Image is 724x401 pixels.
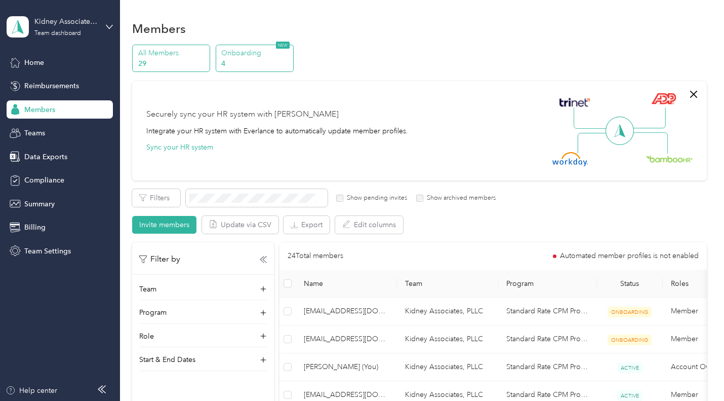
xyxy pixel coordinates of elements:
p: 24 Total members [288,250,343,262]
iframe: Everlance-gr Chat Button Frame [667,344,724,401]
td: rbandel@kidneyassociates.com [296,325,397,353]
span: ACTIVE [617,362,642,373]
div: Team dashboard [34,30,81,37]
p: Onboarding [221,48,290,58]
button: Update via CSV [202,216,278,234]
button: Edit columns [335,216,403,234]
td: Kidney Associates, PLLC [397,325,498,353]
button: Help center [6,385,57,396]
img: Trinet [557,95,592,110]
div: Kidney Associates, PLLC [34,16,98,27]
span: Summary [24,199,55,209]
span: Name [304,279,389,288]
span: Billing [24,222,46,233]
span: Reimbursements [24,81,79,91]
span: NEW [276,42,290,49]
span: Automated member profiles is not enabled [560,252,699,260]
span: Home [24,57,44,68]
span: ONBOARDING [608,335,652,345]
img: Line Left Up [574,107,609,129]
p: Team [139,284,156,295]
td: ONBOARDING [597,325,663,353]
td: Kidney Associates, PLLC [397,298,498,325]
div: Integrate your HR system with Everlance to automatically update member profiles. [146,126,408,136]
td: Standard Rate CPM Program [498,298,597,325]
img: Workday [552,152,588,166]
label: Show archived members [423,194,496,203]
button: Sync your HR system [146,142,213,153]
span: Members [24,104,55,115]
th: Name [296,270,397,298]
span: [PERSON_NAME] (You) [304,361,389,373]
td: Delia Martinez (You) [296,353,397,381]
td: Standard Rate CPM Program [498,353,597,381]
h1: Members [132,23,186,34]
button: Export [284,216,330,234]
p: All Members [138,48,207,58]
p: 29 [138,58,207,69]
img: Line Right Down [632,132,668,154]
th: Program [498,270,597,298]
span: [EMAIL_ADDRESS][DOMAIN_NAME] [304,334,389,345]
td: Standard Rate CPM Program [498,325,597,353]
span: [EMAIL_ADDRESS][DOMAIN_NAME] [304,389,389,400]
td: allamas@kidneyassociates.com [296,298,397,325]
span: [EMAIL_ADDRESS][DOMAIN_NAME] [304,306,389,317]
td: ONBOARDING [597,298,663,325]
button: Invite members [132,216,196,234]
span: Team Settings [24,246,71,257]
p: Role [139,331,154,342]
th: Status [597,270,663,298]
img: BambooHR [646,155,693,162]
span: ACTIVE [617,390,642,401]
td: Kidney Associates, PLLC [397,353,498,381]
p: 4 [221,58,290,69]
span: Compliance [24,175,64,186]
span: Teams [24,128,45,138]
label: Show pending invites [343,194,407,203]
button: Filters [132,189,180,207]
img: Line Left Down [577,132,613,153]
span: ONBOARDING [608,307,652,317]
p: Program [139,307,167,318]
div: Securely sync your HR system with [PERSON_NAME] [146,108,339,121]
span: Data Exports [24,152,67,162]
img: ADP [651,93,676,104]
img: Line Right Up [630,107,666,129]
p: Start & End Dates [139,354,195,365]
th: Team [397,270,498,298]
p: Filter by [139,253,180,266]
